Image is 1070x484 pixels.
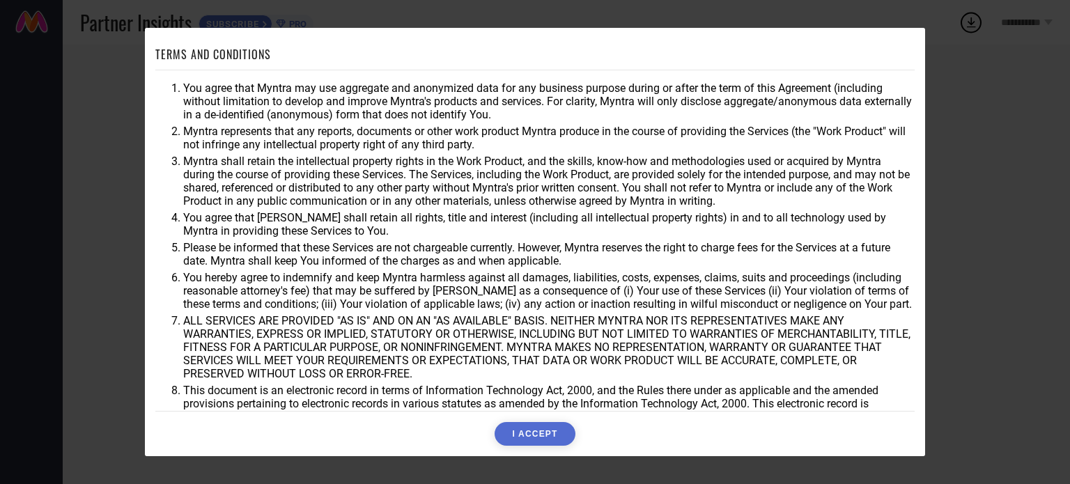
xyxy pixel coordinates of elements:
li: This document is an electronic record in terms of Information Technology Act, 2000, and the Rules... [183,384,915,423]
li: Myntra represents that any reports, documents or other work product Myntra produce in the course ... [183,125,915,151]
li: Please be informed that these Services are not chargeable currently. However, Myntra reserves the... [183,241,915,267]
li: ALL SERVICES ARE PROVIDED "AS IS" AND ON AN "AS AVAILABLE" BASIS. NEITHER MYNTRA NOR ITS REPRESEN... [183,314,915,380]
li: You agree that Myntra may use aggregate and anonymized data for any business purpose during or af... [183,81,915,121]
h1: TERMS AND CONDITIONS [155,46,271,63]
li: Myntra shall retain the intellectual property rights in the Work Product, and the skills, know-ho... [183,155,915,208]
li: You hereby agree to indemnify and keep Myntra harmless against all damages, liabilities, costs, e... [183,271,915,311]
button: I ACCEPT [495,422,575,446]
li: You agree that [PERSON_NAME] shall retain all rights, title and interest (including all intellect... [183,211,915,237]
